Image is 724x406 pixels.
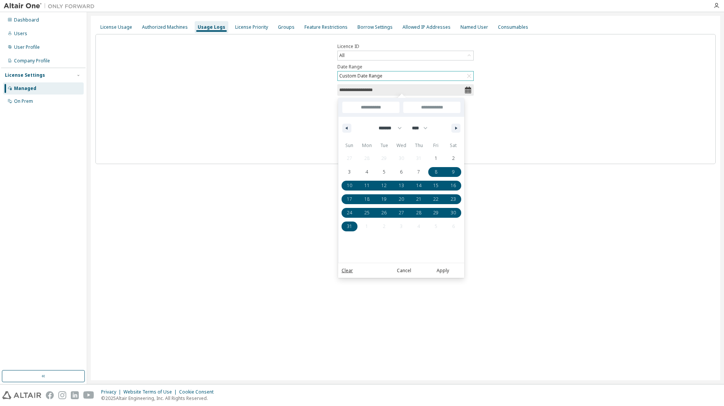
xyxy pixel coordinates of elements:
button: 4 [358,165,376,179]
button: 26 [375,206,393,220]
button: 29 [428,206,445,220]
span: 31 [347,220,352,233]
span: 9 [452,165,455,179]
button: 16 [445,179,462,192]
div: Feature Restrictions [304,24,348,30]
img: altair_logo.svg [2,391,41,399]
span: Tue [375,139,393,152]
button: 11 [358,179,376,192]
div: All [338,51,473,60]
img: facebook.svg [46,391,54,399]
button: 30 [445,206,462,220]
span: Mon [358,139,376,152]
div: Privacy [101,389,123,395]
div: Authorized Machines [142,24,188,30]
button: 18 [358,192,376,206]
span: Sun [341,139,358,152]
img: youtube.svg [83,391,94,399]
span: 3 [348,165,351,179]
button: 8 [428,165,445,179]
span: 16 [451,179,456,192]
div: License Usage [100,24,132,30]
button: Cancel [386,267,422,274]
button: 9 [445,165,462,179]
span: 14 [416,179,421,192]
span: 25 [364,206,370,220]
span: 10 [347,179,352,192]
p: © 2025 Altair Engineering, Inc. All Rights Reserved. [101,395,218,401]
span: 7 [417,165,420,179]
div: All [338,51,346,60]
img: Altair One [4,2,98,10]
button: 12 [375,179,393,192]
a: Clear [342,267,353,274]
span: Last Month [338,183,346,202]
span: 15 [433,179,438,192]
div: Company Profile [14,58,50,64]
button: 1 [428,152,445,165]
span: 8 [435,165,437,179]
label: Licence ID [337,43,474,50]
span: [DATE] [338,98,346,111]
button: 7 [410,165,428,179]
button: 22 [428,192,445,206]
span: 24 [347,206,352,220]
span: 11 [364,179,370,192]
div: Custom Date Range [338,71,473,81]
span: 29 [433,206,438,220]
button: Apply [424,267,461,274]
button: 27 [393,206,410,220]
div: License Priority [235,24,268,30]
div: Borrow Settings [357,24,393,30]
span: Fri [428,139,445,152]
span: 6 [400,165,403,179]
button: 10 [341,179,358,192]
button: 23 [445,192,462,206]
button: 25 [358,206,376,220]
span: Last Week [338,143,346,163]
div: Custom Date Range [338,72,384,80]
button: 15 [428,179,445,192]
div: Consumables [498,24,528,30]
div: Users [14,31,27,37]
span: 26 [381,206,387,220]
div: License Settings [5,72,45,78]
label: Date Range [337,64,474,70]
div: Usage Logs [198,24,225,30]
span: Sat [445,139,462,152]
button: 13 [393,179,410,192]
span: Thu [410,139,428,152]
button: 6 [393,165,410,179]
span: 18 [364,192,370,206]
button: 3 [341,165,358,179]
span: 13 [399,179,404,192]
span: 2 [452,152,455,165]
span: 23 [451,192,456,206]
div: Website Terms of Use [123,389,179,395]
button: 21 [410,192,428,206]
span: 19 [381,192,387,206]
img: instagram.svg [58,391,66,399]
div: Managed [14,85,36,91]
span: This Week [338,124,346,143]
button: 14 [410,179,428,192]
button: 17 [341,192,358,206]
button: 19 [375,192,393,206]
div: Groups [278,24,295,30]
button: 20 [393,192,410,206]
div: Allowed IP Addresses [403,24,451,30]
span: 20 [399,192,404,206]
div: Dashboard [14,17,39,23]
button: 5 [375,165,393,179]
span: 5 [383,165,385,179]
span: 22 [433,192,438,206]
button: 2 [445,152,462,165]
span: [DATE] [338,111,346,124]
span: 30 [451,206,456,220]
span: Wed [393,139,410,152]
button: 24 [341,206,358,220]
button: 28 [410,206,428,220]
span: 17 [347,192,352,206]
span: 1 [435,152,437,165]
div: User Profile [14,44,40,50]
